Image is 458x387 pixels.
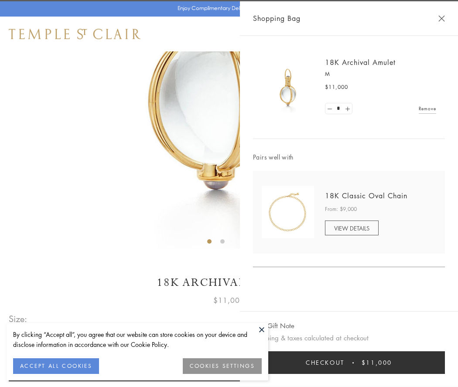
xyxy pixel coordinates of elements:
[262,186,314,238] img: N88865-OV18
[325,191,407,200] a: 18K Classic Oval Chain
[343,103,352,114] a: Set quantity to 2
[306,358,345,367] span: Checkout
[325,70,436,78] p: M
[13,329,262,350] div: By clicking “Accept all”, you agree that our website can store cookies on your device and disclos...
[13,358,99,374] button: ACCEPT ALL COOKIES
[9,275,449,290] h1: 18K Archival Amulet
[253,320,294,331] button: Add Gift Note
[334,224,369,232] span: VIEW DETAILS
[253,13,301,24] span: Shopping Bag
[325,205,357,214] span: From: $9,000
[253,152,445,162] span: Pairs well with
[178,4,277,13] p: Enjoy Complimentary Delivery & Returns
[325,103,334,114] a: Set quantity to 0
[419,104,436,113] a: Remove
[325,83,348,92] span: $11,000
[253,333,445,343] p: Shipping & taxes calculated at checkout
[183,358,262,374] button: COOKIES SETTINGS
[325,221,379,235] a: VIEW DETAILS
[253,351,445,374] button: Checkout $11,000
[262,61,314,113] img: 18K Archival Amulet
[325,58,396,67] a: 18K Archival Amulet
[438,15,445,22] button: Close Shopping Bag
[362,358,392,367] span: $11,000
[9,312,28,326] span: Size:
[9,29,140,39] img: Temple St. Clair
[213,295,245,306] span: $11,000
